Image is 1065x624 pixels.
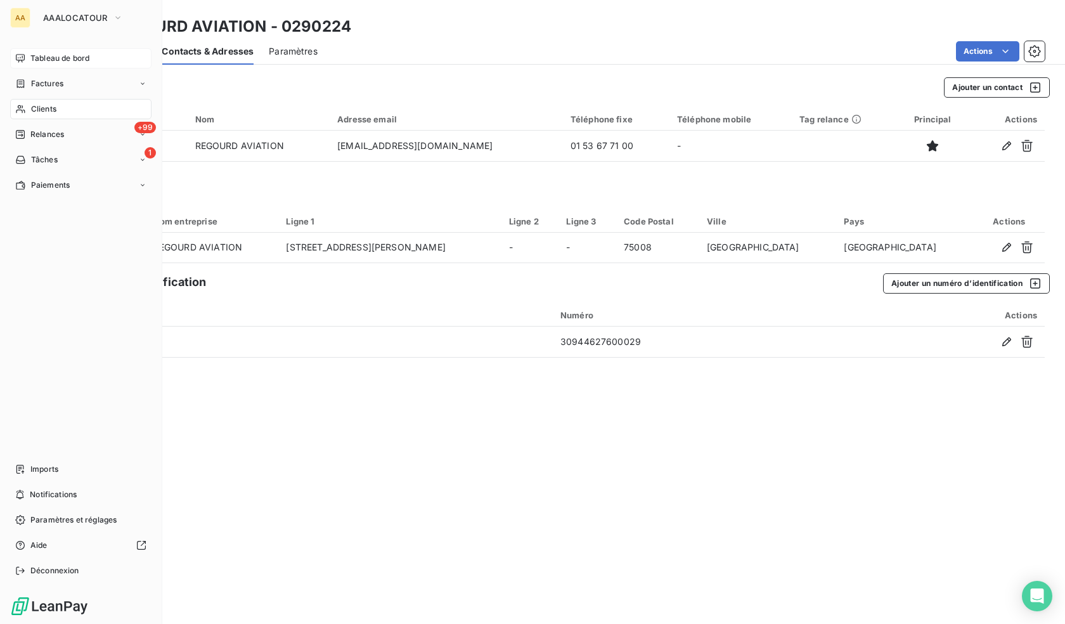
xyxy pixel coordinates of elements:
div: Nom [195,114,323,124]
span: Contacts & Adresses [162,45,254,58]
td: [STREET_ADDRESS][PERSON_NAME] [278,233,501,263]
div: Nom entreprise [153,216,271,226]
td: REGOURD AVIATION [188,131,330,161]
div: Adresse email [337,114,555,124]
div: Ligne 1 [286,216,493,226]
span: AAALOCATOUR [43,13,108,23]
td: - [501,233,559,263]
a: Aide [10,535,152,556]
span: Clients [31,103,56,115]
td: 01 53 67 71 00 [563,131,669,161]
h3: REGOURD AVIATION - 0290224 [112,15,351,38]
span: Factures [31,78,63,89]
span: Paramètres et réglages [30,514,117,526]
div: Ligne 2 [509,216,552,226]
div: Actions [871,310,1037,320]
div: Type [68,309,545,321]
span: Tâches [31,154,58,166]
div: Code Postal [624,216,692,226]
button: Actions [956,41,1019,62]
div: AA [10,8,30,28]
td: 75008 [616,233,699,263]
td: REGOURD AVIATION [146,233,279,263]
span: 1 [145,147,156,159]
div: Numéro [560,310,856,320]
img: Logo LeanPay [10,596,89,616]
td: 30944627600029 [553,327,863,357]
div: Actions [981,216,1037,226]
span: Aide [30,540,48,551]
div: Téléphone mobile [677,114,784,124]
span: Relances [30,129,64,140]
span: +99 [134,122,156,133]
div: Ville [707,216,829,226]
td: [GEOGRAPHIC_DATA] [699,233,836,263]
td: [EMAIL_ADDRESS][DOMAIN_NAME] [330,131,563,161]
span: Imports [30,464,58,475]
td: - [669,131,792,161]
div: Téléphone fixe [571,114,662,124]
span: Paiements [31,179,70,191]
div: Principal [905,114,960,124]
div: Ligne 3 [566,216,609,226]
span: Notifications [30,489,77,500]
td: SIRET [61,327,553,357]
div: Pays [844,216,965,226]
div: Tag relance [799,114,889,124]
td: - [558,233,616,263]
button: Ajouter un contact [944,77,1050,98]
td: [GEOGRAPHIC_DATA] [836,233,973,263]
div: Open Intercom Messenger [1022,581,1052,611]
div: Actions [976,114,1037,124]
button: Ajouter un numéro d’identification [883,273,1050,294]
span: Paramètres [269,45,318,58]
span: Tableau de bord [30,53,89,64]
span: Déconnexion [30,565,79,576]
